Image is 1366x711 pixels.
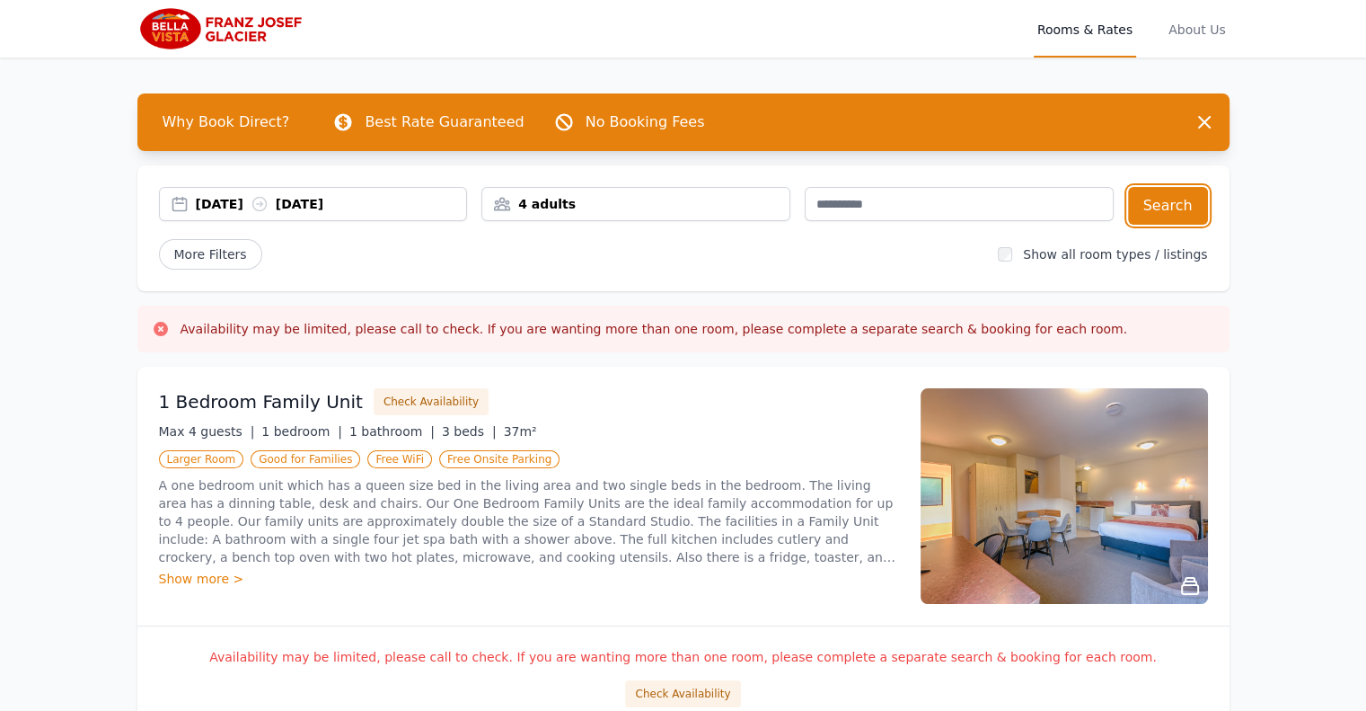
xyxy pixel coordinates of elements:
span: Free WiFi [367,450,432,468]
div: [DATE] [DATE] [196,195,467,213]
img: Bella Vista Franz Josef Glacier [137,7,311,50]
span: More Filters [159,239,262,270]
button: Check Availability [374,388,489,415]
span: Why Book Direct? [148,104,304,140]
div: 4 adults [482,195,789,213]
h3: Availability may be limited, please call to check. If you are wanting more than one room, please ... [181,320,1128,338]
button: Check Availability [625,680,740,707]
div: Show more > [159,570,899,588]
p: A one bedroom unit which has a queen size bed in the living area and two single beds in the bedro... [159,476,899,566]
p: Availability may be limited, please call to check. If you are wanting more than one room, please ... [159,648,1208,666]
span: 37m² [504,424,537,439]
p: No Booking Fees [586,111,705,133]
p: Best Rate Guaranteed [365,111,524,133]
span: Max 4 guests | [159,424,255,439]
span: 1 bedroom | [261,424,342,439]
span: Free Onsite Parking [439,450,560,468]
label: Show all room types / listings [1023,247,1207,262]
span: Good for Families [251,450,360,468]
span: 3 beds | [442,424,497,439]
span: 1 bathroom | [349,424,435,439]
button: Search [1128,187,1208,225]
span: Larger Room [159,450,244,468]
h3: 1 Bedroom Family Unit [159,389,363,414]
